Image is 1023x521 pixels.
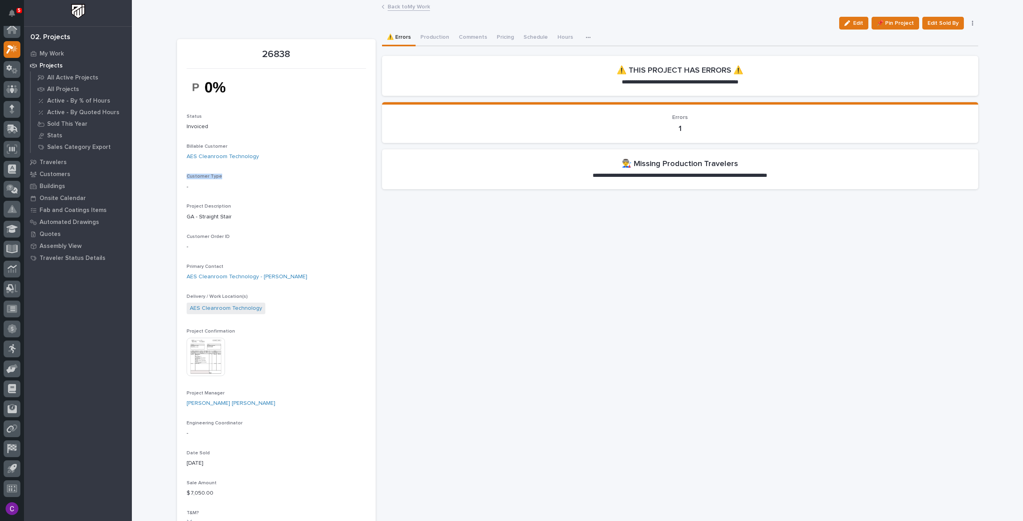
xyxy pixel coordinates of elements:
[40,207,107,214] p: Fab and Coatings Items
[392,124,969,133] p: 1
[187,213,366,221] p: GA - Straight Stair
[519,30,553,46] button: Schedule
[40,243,82,250] p: Assembly View
[187,294,248,299] span: Delivery / Work Location(s)
[31,118,132,129] a: Sold This Year
[187,114,202,119] span: Status
[31,95,132,106] a: Active - By % of Hours
[40,50,64,57] p: My Work
[853,20,863,27] span: Edit
[388,2,430,11] a: Back toMy Work
[24,59,132,71] a: Projects
[187,489,366,497] p: $ 7,050.00
[4,5,20,22] button: Notifications
[47,97,110,105] p: Active - By % of Hours
[18,8,20,13] p: 5
[47,109,119,116] p: Active - By Quoted Hours
[31,141,132,153] a: Sales Category Export
[47,132,62,139] p: Stats
[24,48,132,59] a: My Work
[187,429,366,438] p: -
[24,156,132,168] a: Travelers
[454,30,492,46] button: Comments
[24,180,132,192] a: Buildings
[24,252,132,264] a: Traveler Status Details
[187,144,227,149] span: Billable Customer
[47,144,111,151] p: Sales Category Export
[492,30,519,46] button: Pricing
[187,399,275,408] a: [PERSON_NAME] [PERSON_NAME]
[622,159,738,168] h2: 👨‍🏭 Missing Production Travelers
[24,228,132,240] a: Quotes
[187,481,217,485] span: Sale Amount
[40,195,86,202] p: Onsite Calendar
[187,73,247,101] img: VRhWblnqMhhRVvcnrpk4d6lcY2Imgq6gYvmgQYu79RM
[40,171,70,178] p: Customers
[10,10,20,22] div: Notifications5
[416,30,454,46] button: Production
[31,130,132,141] a: Stats
[187,123,366,131] p: Invoiced
[24,204,132,216] a: Fab and Coatings Items
[187,329,235,334] span: Project Confirmation
[877,18,914,28] span: 📌 Pin Project
[24,240,132,252] a: Assembly View
[187,49,366,60] p: 26838
[47,86,79,93] p: All Projects
[187,183,366,191] p: -
[187,459,366,468] p: [DATE]
[4,500,20,517] button: users-avatar
[187,273,307,281] a: AES Cleanroom Technology - [PERSON_NAME]
[40,231,61,238] p: Quotes
[31,72,132,83] a: All Active Projects
[927,18,959,28] span: Edit Sold By
[872,17,919,30] button: 📌 Pin Project
[187,234,230,239] span: Customer Order ID
[40,219,99,226] p: Automated Drawings
[40,159,67,166] p: Travelers
[187,264,223,269] span: Primary Contact
[24,216,132,228] a: Automated Drawings
[187,204,231,209] span: Project Description
[30,33,70,42] div: 02. Projects
[672,115,688,120] span: Errors
[40,62,63,69] p: Projects
[187,421,243,426] span: Engineering Coordinator
[24,168,132,180] a: Customers
[47,74,98,81] p: All Active Projects
[187,511,199,515] span: T&M?
[922,17,964,30] button: Edit Sold By
[187,243,366,251] p: -
[382,30,416,46] button: ⚠️ Errors
[24,192,132,204] a: Onsite Calendar
[187,451,210,456] span: Date Sold
[71,4,86,19] img: Workspace Logo
[187,174,222,179] span: Customer Type
[187,153,259,161] a: AES Cleanroom Technology
[31,83,132,95] a: All Projects
[617,65,743,75] h2: ⚠️ THIS PROJECT HAS ERRORS ⚠️
[190,304,262,313] a: AES Cleanroom Technology
[31,107,132,118] a: Active - By Quoted Hours
[839,17,868,30] button: Edit
[47,121,88,128] p: Sold This Year
[40,255,105,262] p: Traveler Status Details
[187,391,225,396] span: Project Manager
[553,30,578,46] button: Hours
[40,183,65,190] p: Buildings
